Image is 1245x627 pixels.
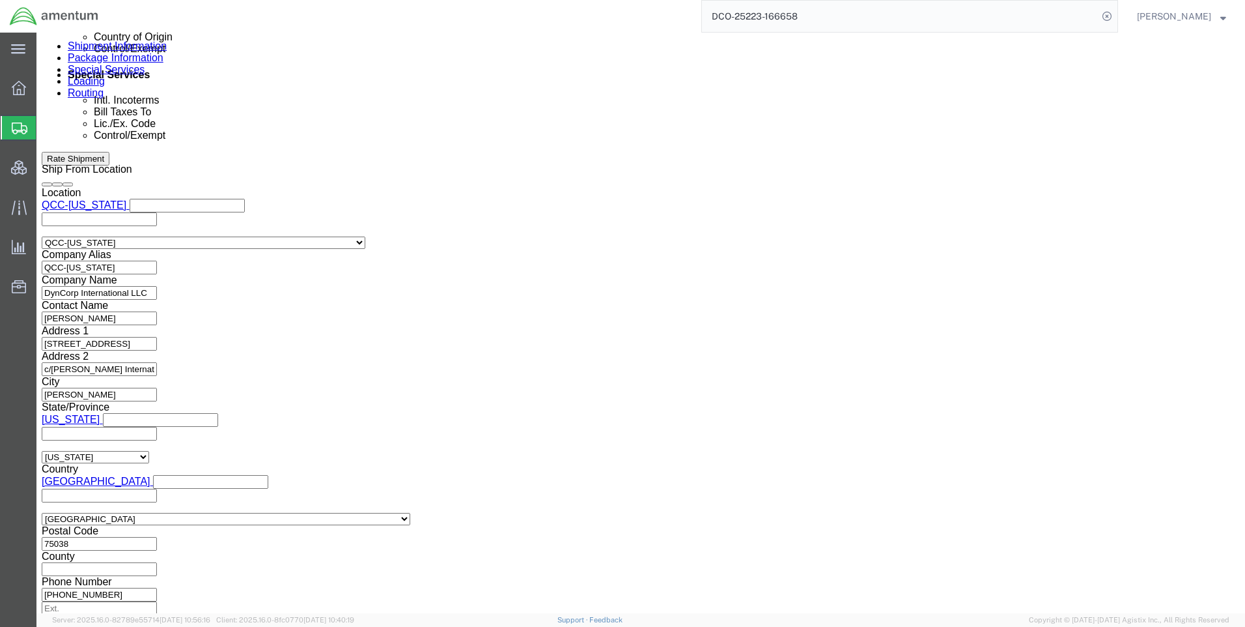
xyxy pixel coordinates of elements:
[702,1,1098,32] input: Search for shipment number, reference number
[9,7,99,26] img: logo
[1137,9,1211,23] span: Ray Cheatteam
[1029,615,1229,626] span: Copyright © [DATE]-[DATE] Agistix Inc., All Rights Reserved
[303,616,354,624] span: [DATE] 10:40:19
[160,616,210,624] span: [DATE] 10:56:16
[52,616,210,624] span: Server: 2025.16.0-82789e55714
[557,616,590,624] a: Support
[216,616,354,624] span: Client: 2025.16.0-8fc0770
[589,616,622,624] a: Feedback
[36,33,1245,613] iframe: FS Legacy Container
[1136,8,1227,24] button: [PERSON_NAME]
